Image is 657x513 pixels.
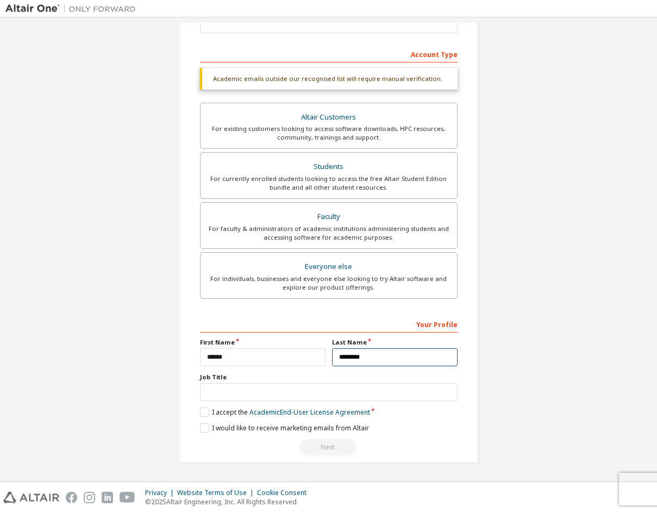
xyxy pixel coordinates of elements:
[200,423,369,433] label: I would like to receive marketing emails from Altair
[3,492,59,503] img: altair_logo.svg
[200,408,370,417] label: I accept the
[207,224,450,242] div: For faculty & administrators of academic institutions administering students and accessing softwa...
[207,110,450,125] div: Altair Customers
[249,408,370,417] a: Academic End-User License Agreement
[207,124,450,142] div: For existing customers looking to access software downloads, HPC resources, community, trainings ...
[145,489,177,497] div: Privacy
[120,492,135,503] img: youtube.svg
[102,492,113,503] img: linkedin.svg
[207,159,450,174] div: Students
[200,315,458,333] div: Your Profile
[5,3,141,14] img: Altair One
[200,45,458,62] div: Account Type
[207,259,450,274] div: Everyone else
[200,373,458,381] label: Job Title
[145,497,313,506] p: © 2025 Altair Engineering, Inc. All Rights Reserved.
[332,338,458,347] label: Last Name
[200,68,458,90] div: Academic emails outside our recognised list will require manual verification.
[207,174,450,192] div: For currently enrolled students looking to access the free Altair Student Edition bundle and all ...
[200,439,458,455] div: Read and acccept EULA to continue
[66,492,77,503] img: facebook.svg
[200,338,326,347] label: First Name
[257,489,313,497] div: Cookie Consent
[207,274,450,292] div: For individuals, businesses and everyone else looking to try Altair software and explore our prod...
[177,489,257,497] div: Website Terms of Use
[84,492,95,503] img: instagram.svg
[207,209,450,224] div: Faculty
